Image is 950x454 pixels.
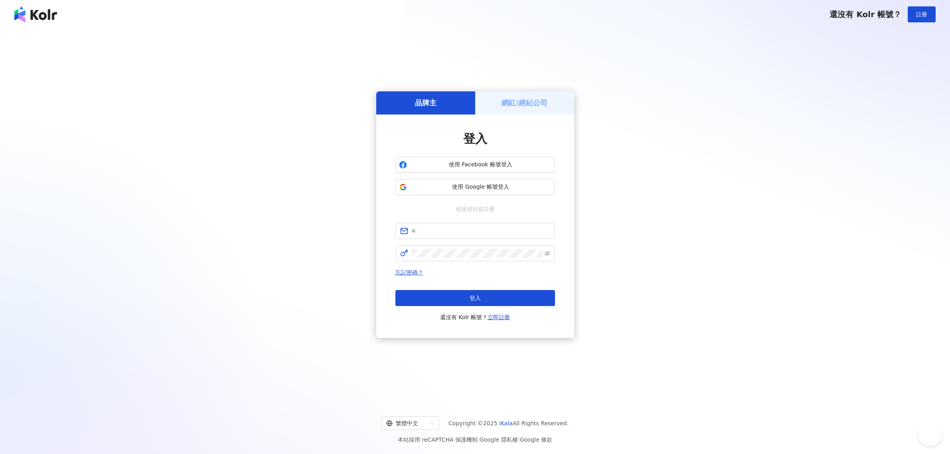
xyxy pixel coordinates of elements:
button: 註冊 [908,6,936,22]
span: | [478,436,480,443]
span: 或使用信箱註冊 [450,205,500,213]
h5: 網紅/經紀公司 [502,98,547,108]
button: 使用 Facebook 帳號登入 [395,157,555,173]
span: 還沒有 Kolr 帳號？ [830,10,901,19]
span: 登入 [470,295,481,301]
img: logo [14,6,57,22]
span: 還沒有 Kolr 帳號？ [440,312,510,322]
a: iKala [499,420,513,426]
a: Google 隱私權 [480,436,518,443]
button: 登入 [395,290,555,306]
h5: 品牌主 [415,98,436,108]
span: eye-invisible [545,251,550,256]
span: 使用 Google 帳號登入 [410,183,551,191]
iframe: Help Scout Beacon - Open [918,422,942,446]
span: Copyright © 2025 All Rights Reserved. [448,418,569,428]
div: 繁體中文 [386,417,427,430]
button: 使用 Google 帳號登入 [395,179,555,195]
a: Google 條款 [519,436,552,443]
a: 忘記密碼？ [395,269,423,276]
span: 登入 [463,132,487,146]
span: | [518,436,520,443]
span: 註冊 [916,11,927,18]
span: 使用 Facebook 帳號登入 [410,161,551,169]
span: 本站採用 reCAPTCHA 保護機制 [398,435,552,444]
a: 立即註冊 [488,314,510,320]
